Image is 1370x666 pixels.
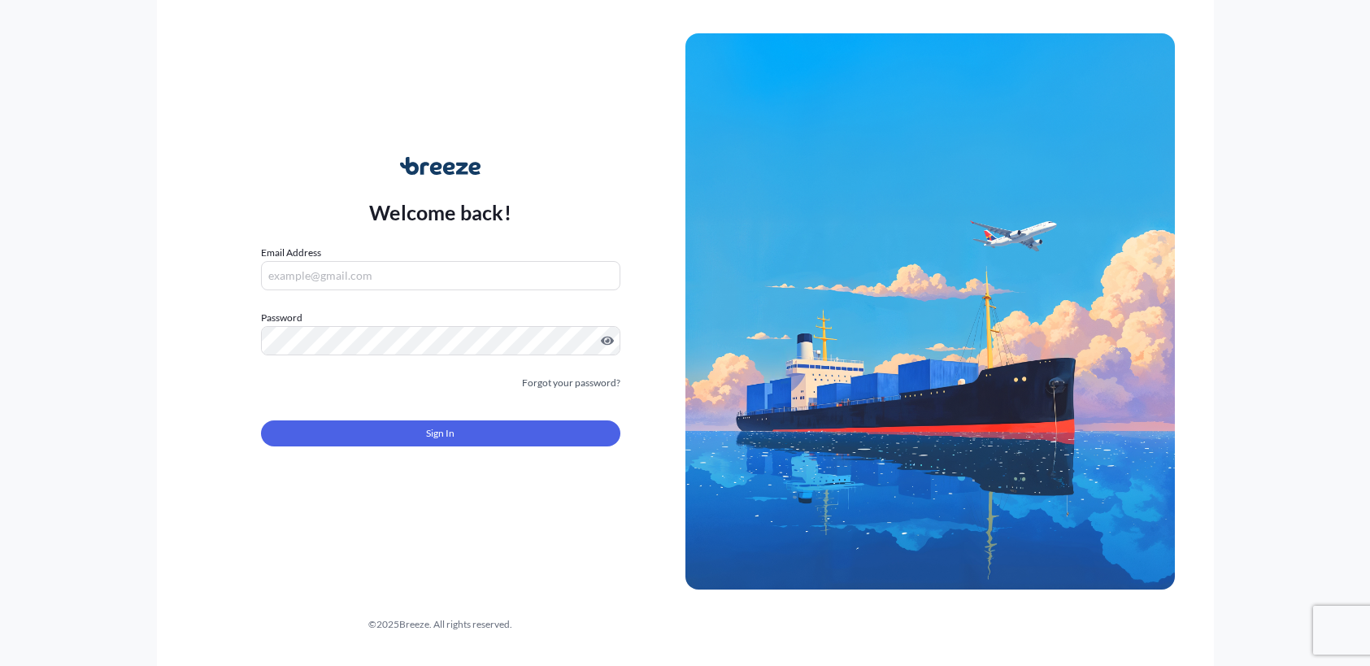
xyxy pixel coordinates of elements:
[522,375,620,391] a: Forgot your password?
[601,334,614,347] button: Show password
[426,425,454,442] span: Sign In
[261,420,620,446] button: Sign In
[261,310,620,326] label: Password
[261,245,321,261] label: Email Address
[261,261,620,290] input: example@gmail.com
[196,616,685,633] div: © 2025 Breeze. All rights reserved.
[369,199,511,225] p: Welcome back!
[685,33,1175,590] img: Ship illustration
